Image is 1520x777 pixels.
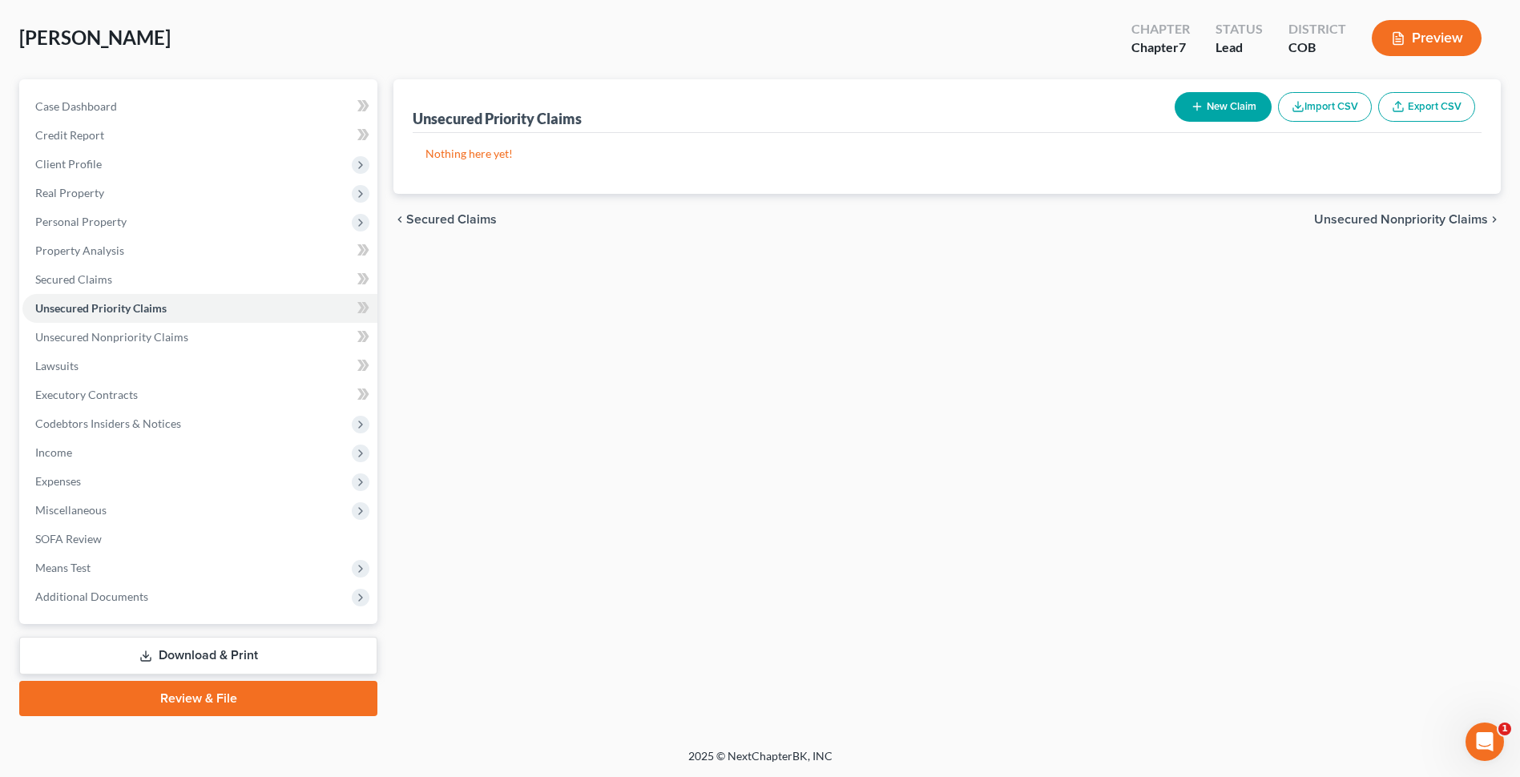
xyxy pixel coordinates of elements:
span: Secured Claims [35,272,112,286]
span: Income [35,445,72,459]
a: Download & Print [19,637,377,674]
button: chevron_left Secured Claims [393,213,497,226]
span: Expenses [35,474,81,488]
span: Miscellaneous [35,503,107,517]
div: District [1288,20,1346,38]
a: SOFA Review [22,525,377,554]
div: Chapter [1131,38,1190,57]
i: chevron_right [1488,213,1501,226]
span: Credit Report [35,128,104,142]
span: Property Analysis [35,244,124,257]
a: Lawsuits [22,352,377,380]
button: Import CSV [1278,92,1372,122]
span: 1 [1498,723,1511,735]
span: Lawsuits [35,359,79,372]
div: 2025 © NextChapterBK, INC [304,748,1217,777]
span: Means Test [35,561,91,574]
span: Personal Property [35,215,127,228]
a: Case Dashboard [22,92,377,121]
a: Executory Contracts [22,380,377,409]
a: Review & File [19,681,377,716]
span: 7 [1179,39,1186,54]
span: Unsecured Priority Claims [35,301,167,315]
span: [PERSON_NAME] [19,26,171,49]
p: Nothing here yet! [425,146,1469,162]
div: Lead [1216,38,1263,57]
a: Export CSV [1378,92,1475,122]
a: Unsecured Nonpriority Claims [22,323,377,352]
div: Chapter [1131,20,1190,38]
div: Unsecured Priority Claims [413,109,582,128]
span: Client Profile [35,157,102,171]
button: Preview [1372,20,1482,56]
span: Real Property [35,186,104,199]
div: Status [1216,20,1263,38]
div: COB [1288,38,1346,57]
span: Executory Contracts [35,388,138,401]
iframe: Intercom live chat [1466,723,1504,761]
a: Secured Claims [22,265,377,294]
button: Unsecured Nonpriority Claims chevron_right [1314,213,1501,226]
span: SOFA Review [35,532,102,546]
i: chevron_left [393,213,406,226]
span: Secured Claims [406,213,497,226]
span: Unsecured Nonpriority Claims [35,330,188,344]
a: Property Analysis [22,236,377,265]
a: Credit Report [22,121,377,150]
span: Additional Documents [35,590,148,603]
span: Case Dashboard [35,99,117,113]
a: Unsecured Priority Claims [22,294,377,323]
span: Unsecured Nonpriority Claims [1314,213,1488,226]
span: Codebtors Insiders & Notices [35,417,181,430]
button: New Claim [1175,92,1272,122]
